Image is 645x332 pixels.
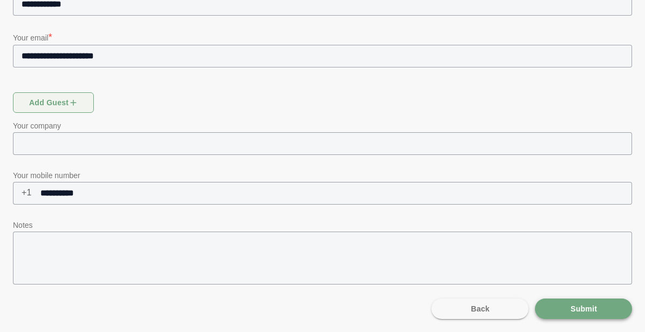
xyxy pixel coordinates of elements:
p: Your company [13,119,632,132]
span: Submit [570,299,597,319]
button: Submit [535,299,632,319]
p: Notes [13,219,632,232]
button: Back [431,299,529,319]
button: Add guest [13,92,94,113]
p: Your mobile number [13,169,632,182]
p: Your email [13,30,632,45]
span: Back [470,299,490,319]
span: Add guest [29,92,79,113]
span: +1 [13,182,32,204]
